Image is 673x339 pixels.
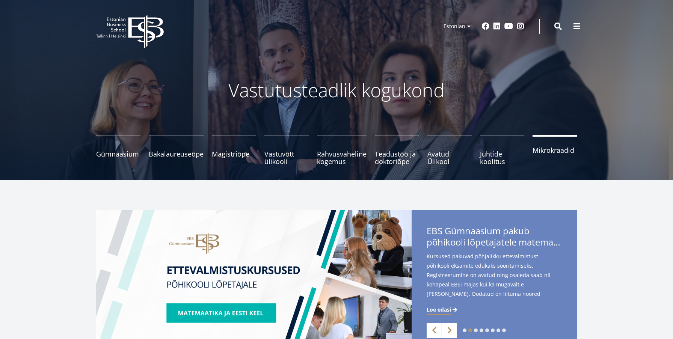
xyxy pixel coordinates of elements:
a: 5 [485,328,489,332]
a: Gümnaasium [96,135,140,165]
a: Previous [427,323,442,338]
a: Youtube [504,23,513,30]
span: Gümnaasium [96,150,140,158]
a: Juhtide koolitus [480,135,524,165]
a: Mikrokraadid [533,135,577,165]
span: Juhtide koolitus [480,150,524,165]
a: 7 [496,328,500,332]
span: Loe edasi [427,306,451,313]
a: 8 [502,328,506,332]
span: Rahvusvaheline kogemus [317,150,367,165]
span: Kursused pakuvad põhjalikku ettevalmistust põhikooli eksamite edukaks sooritamiseks. Registreerum... [427,252,562,310]
a: Bakalaureuseõpe [149,135,204,165]
span: Bakalaureuseõpe [149,150,204,158]
a: Loe edasi [427,306,459,313]
p: Vastutusteadlik kogukond [137,79,536,101]
a: Teadustöö ja doktoriõpe [375,135,419,165]
a: 1 [463,328,466,332]
a: 4 [480,328,483,332]
span: Vastuvõtt ülikooli [264,150,309,165]
span: Teadustöö ja doktoriõpe [375,150,419,165]
span: EBS Gümnaasium pakub [427,225,562,250]
span: põhikooli lõpetajatele matemaatika- ja eesti keele kursuseid [427,237,562,248]
a: 2 [468,328,472,332]
a: Avatud Ülikool [427,135,472,165]
a: 6 [491,328,495,332]
a: Facebook [482,23,489,30]
a: 3 [474,328,478,332]
a: Instagram [517,23,524,30]
span: Magistriõpe [212,150,256,158]
a: Linkedin [493,23,501,30]
a: Magistriõpe [212,135,256,165]
a: Rahvusvaheline kogemus [317,135,367,165]
a: Next [442,323,457,338]
span: Avatud Ülikool [427,150,472,165]
span: Mikrokraadid [533,146,577,154]
a: Vastuvõtt ülikooli [264,135,309,165]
